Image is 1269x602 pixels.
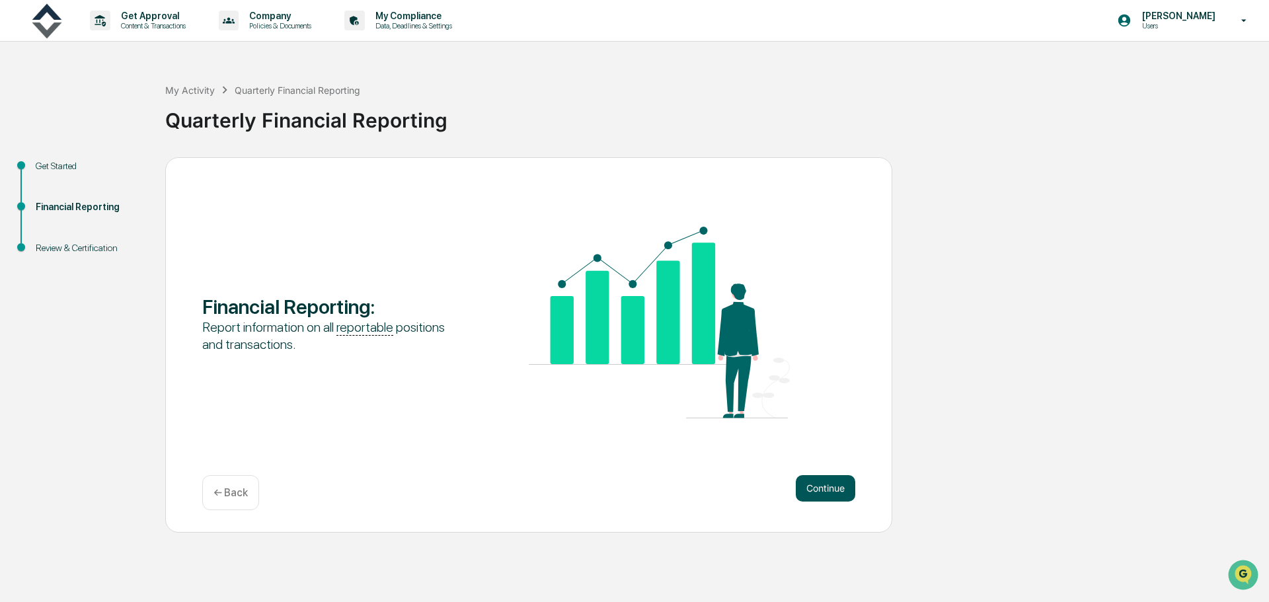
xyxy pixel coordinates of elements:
iframe: Open customer support [1227,558,1262,594]
span: Pylon [132,224,160,234]
p: Company [239,11,318,21]
div: Quarterly Financial Reporting [235,85,360,96]
div: Start new chat [45,101,217,114]
p: ← Back [213,486,248,499]
a: 🔎Data Lookup [8,186,89,210]
p: Users [1132,21,1222,30]
p: [PERSON_NAME] [1132,11,1222,21]
button: Continue [796,475,855,502]
div: Financial Reporting [36,200,144,214]
span: Data Lookup [26,192,83,205]
div: 🖐️ [13,168,24,178]
a: Powered byPylon [93,223,160,234]
img: 1746055101610-c473b297-6a78-478c-a979-82029cc54cd1 [13,101,37,125]
div: Report information on all positions and transactions. [202,319,463,353]
u: reportable [336,319,393,336]
p: How can we help? [13,28,241,49]
span: Preclearance [26,167,85,180]
p: Content & Transactions [110,21,192,30]
div: Review & Certification [36,241,144,255]
div: Get Started [36,159,144,173]
p: Data, Deadlines & Settings [365,21,459,30]
img: Financial Reporting [529,227,790,418]
span: Attestations [109,167,164,180]
button: Start new chat [225,105,241,121]
div: 🗄️ [96,168,106,178]
p: My Compliance [365,11,459,21]
a: 🗄️Attestations [91,161,169,185]
div: Financial Reporting : [202,295,463,319]
div: 🔎 [13,193,24,204]
p: Policies & Documents [239,21,318,30]
div: Quarterly Financial Reporting [165,98,1262,132]
div: We're available if you need us! [45,114,167,125]
img: logo [32,3,63,39]
div: My Activity [165,85,215,96]
p: Get Approval [110,11,192,21]
a: 🖐️Preclearance [8,161,91,185]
